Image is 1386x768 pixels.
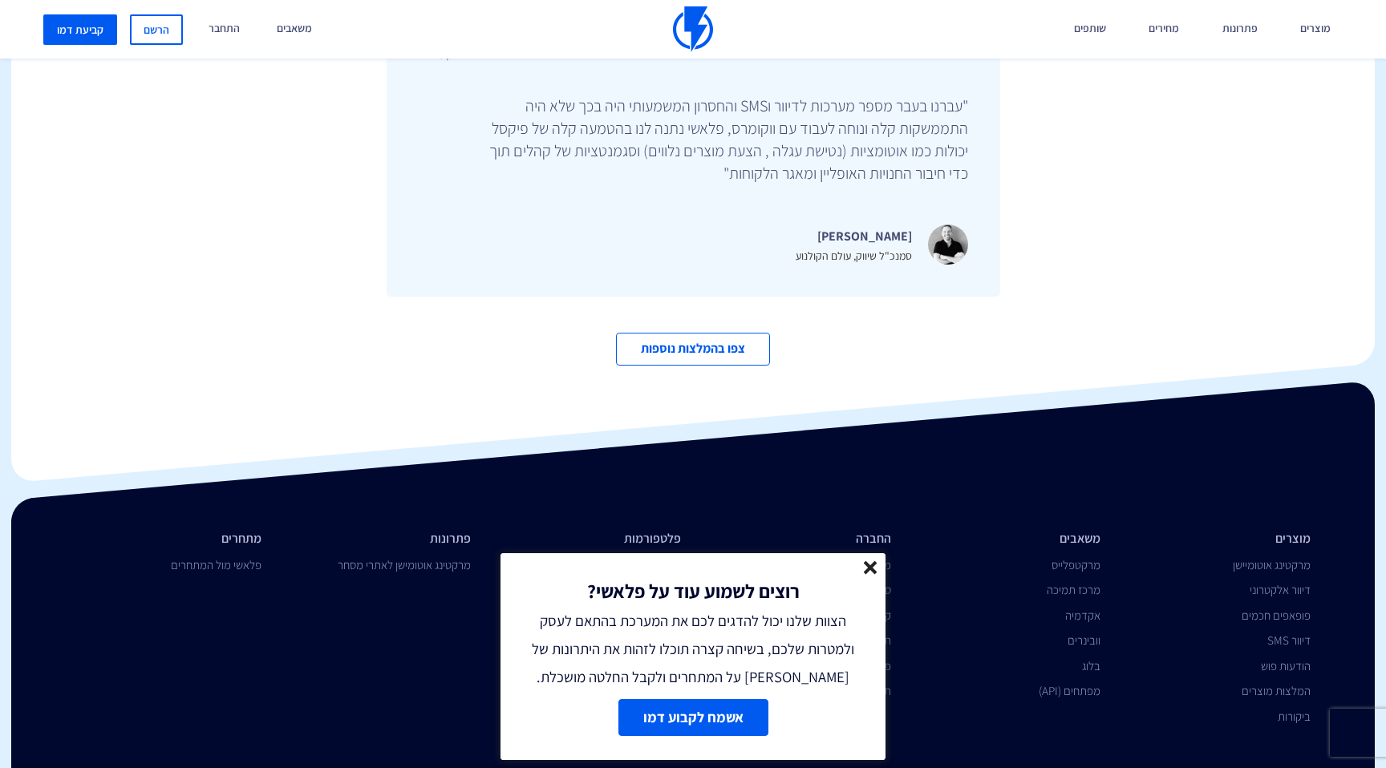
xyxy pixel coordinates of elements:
a: מרקטינג אוטומישן לאתרי מסחר [338,557,471,572]
a: ביקורות [1278,709,1311,724]
li: החברה [705,530,891,548]
li: פלטפורמות [495,530,681,548]
span: סמנכ"ל שיווק, עולם הקולנוע [796,249,912,263]
a: המלצות מוצרים [1242,683,1311,698]
li: מתחרים [75,530,261,548]
a: אקדמיה [1065,608,1100,623]
a: קביעת דמו [43,14,117,45]
a: מרקטפלייס [1052,557,1100,572]
a: בלוג [1082,658,1100,673]
a: מפתחים (API) [1039,683,1100,698]
li: פתרונות [286,530,472,548]
li: משאבים [915,530,1101,548]
a: פלאשי מול המתחרים [171,557,261,572]
a: פופאפים חכמים [1242,608,1311,623]
a: הודעות פוש [1261,658,1311,673]
a: מרכז תמיכה [1047,582,1100,597]
p: "עברנו בעבר מספר מערכות לדיוור וSMS והחסרון המשמעותי היה בכך שלא היה התממשקות קלה ונוחה לעבוד עם ... [487,95,968,184]
a: צפו בהמלצות נוספות [616,333,770,366]
p: [PERSON_NAME] [796,225,912,248]
a: דיוור SMS [1267,633,1311,648]
a: וובינרים [1068,633,1100,648]
div: 1 / 3 [387,14,1000,297]
a: מרקטינג אוטומיישן [1233,557,1311,572]
li: מוצרים [1125,530,1311,548]
a: דיוור אלקטרוני [1250,582,1311,597]
a: הרשם [130,14,183,45]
